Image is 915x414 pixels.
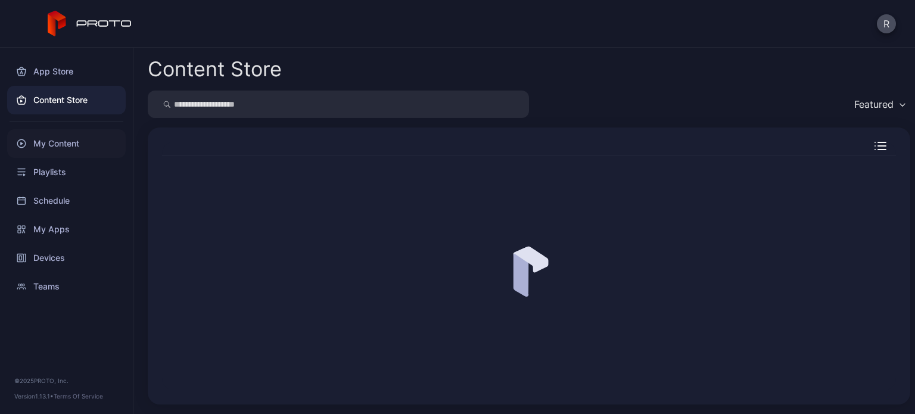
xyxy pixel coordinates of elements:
[7,272,126,301] a: Teams
[7,158,126,186] a: Playlists
[14,376,119,385] div: © 2025 PROTO, Inc.
[7,57,126,86] a: App Store
[854,98,894,110] div: Featured
[848,91,910,118] button: Featured
[877,14,896,33] button: R
[7,186,126,215] a: Schedule
[7,244,126,272] a: Devices
[7,86,126,114] a: Content Store
[148,59,282,79] div: Content Store
[7,215,126,244] a: My Apps
[54,393,103,400] a: Terms Of Service
[14,393,54,400] span: Version 1.13.1 •
[7,129,126,158] a: My Content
